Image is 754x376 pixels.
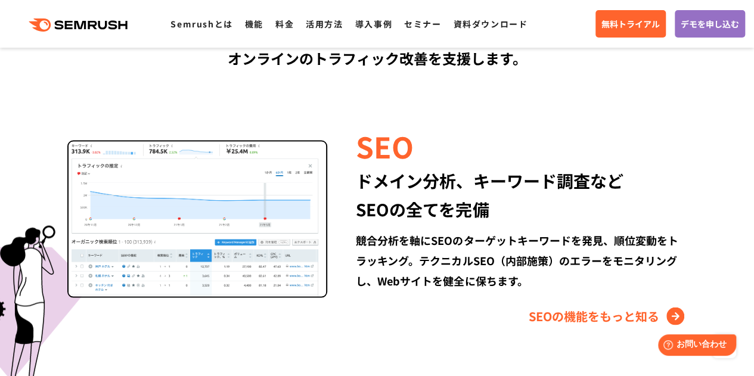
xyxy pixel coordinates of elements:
a: SEOの機能をもっと知る [529,306,687,325]
div: ドメイン分析、キーワード調査など SEOの全てを完備 [356,166,687,223]
span: 無料トライアル [601,17,660,30]
div: 競合分析を軸にSEOのターゲットキーワードを発見、順位変動をトラッキング。テクニカルSEO（内部施策）のエラーをモニタリングし、Webサイトを健全に保ちます。 [356,229,687,290]
a: デモを申し込む [675,10,745,38]
a: 料金 [275,18,294,30]
a: 無料トライアル [595,10,666,38]
a: 導入事例 [355,18,392,30]
span: デモを申し込む [681,17,739,30]
a: 活用方法 [306,18,343,30]
a: 機能 [245,18,263,30]
a: 資料ダウンロード [453,18,528,30]
iframe: Help widget launcher [648,330,741,363]
div: SEO [356,125,687,166]
a: Semrushとは [170,18,232,30]
a: セミナー [404,18,441,30]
